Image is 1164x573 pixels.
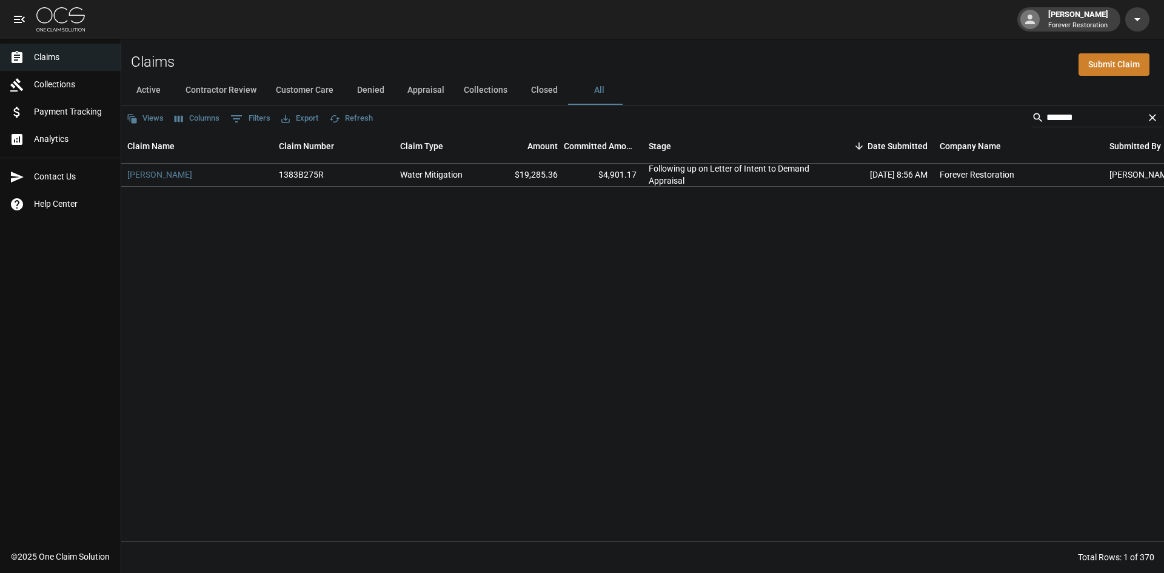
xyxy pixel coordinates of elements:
[649,163,818,187] div: Following up on Letter of Intent to Demand Appraisal
[279,129,334,163] div: Claim Number
[121,76,1164,105] div: dynamic tabs
[564,129,643,163] div: Committed Amount
[34,78,111,91] span: Collections
[279,169,324,181] div: 1383B275R
[394,129,485,163] div: Claim Type
[940,129,1001,163] div: Company Name
[121,129,273,163] div: Claim Name
[454,76,517,105] button: Collections
[934,129,1103,163] div: Company Name
[34,51,111,64] span: Claims
[485,129,564,163] div: Amount
[824,129,934,163] div: Date Submitted
[172,109,222,128] button: Select columns
[7,7,32,32] button: open drawer
[11,551,110,563] div: © 2025 One Claim Solution
[273,129,394,163] div: Claim Number
[34,106,111,118] span: Payment Tracking
[124,109,167,128] button: Views
[1043,8,1113,30] div: [PERSON_NAME]
[643,129,824,163] div: Stage
[1109,129,1161,163] div: Submitted By
[564,164,643,187] div: $4,901.17
[1143,109,1162,127] button: Clear
[121,76,176,105] button: Active
[127,169,192,181] a: [PERSON_NAME]
[564,129,637,163] div: Committed Amount
[36,7,85,32] img: ocs-logo-white-transparent.png
[649,129,671,163] div: Stage
[34,198,111,210] span: Help Center
[34,170,111,183] span: Contact Us
[572,76,626,105] button: All
[278,109,321,128] button: Export
[1032,108,1162,130] div: Search
[131,53,175,71] h2: Claims
[517,76,572,105] button: Closed
[824,164,934,187] div: [DATE] 8:56 AM
[1078,551,1154,563] div: Total Rows: 1 of 370
[851,138,868,155] button: Sort
[176,76,266,105] button: Contractor Review
[227,109,273,129] button: Show filters
[400,129,443,163] div: Claim Type
[127,129,175,163] div: Claim Name
[398,76,454,105] button: Appraisal
[34,133,111,146] span: Analytics
[343,76,398,105] button: Denied
[326,109,376,128] button: Refresh
[1048,21,1108,31] p: Forever Restoration
[266,76,343,105] button: Customer Care
[868,129,928,163] div: Date Submitted
[485,164,564,187] div: $19,285.36
[400,169,463,181] div: Water Mitigation
[940,169,1014,181] div: Forever Restoration
[1079,53,1149,76] a: Submit Claim
[527,129,558,163] div: Amount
